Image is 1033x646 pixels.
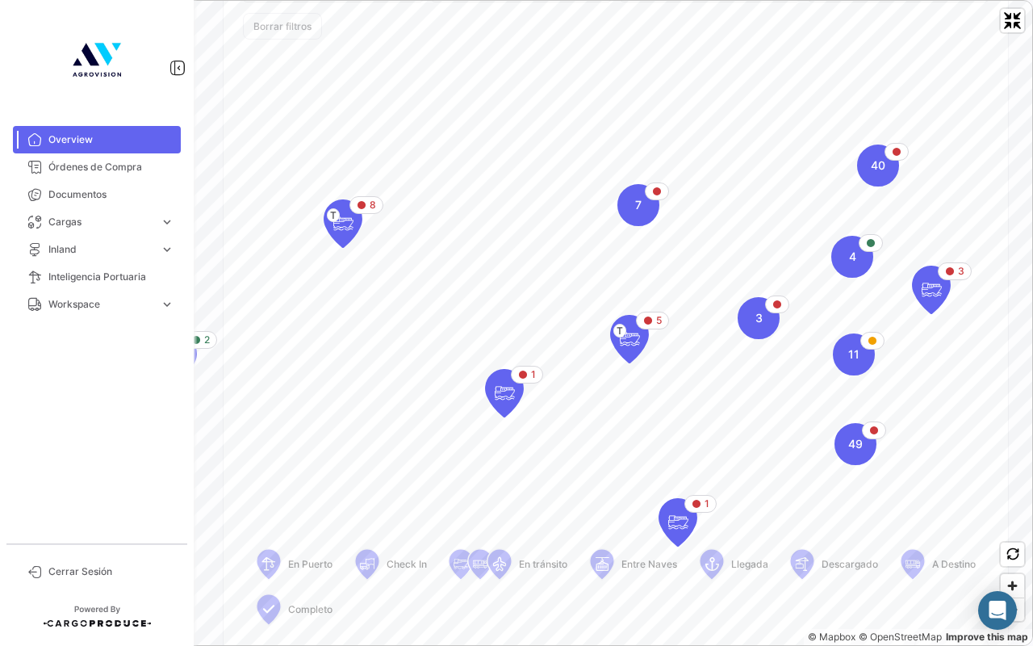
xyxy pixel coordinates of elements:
[48,132,174,147] span: Overview
[13,126,181,153] a: Overview
[160,297,174,312] span: expand_more
[656,313,662,328] span: 5
[617,184,659,226] div: Map marker
[808,631,855,643] a: Mapbox
[48,564,174,579] span: Cerrar Sesión
[1001,574,1024,598] button: Zoom in
[160,242,174,257] span: expand_more
[48,215,153,229] span: Cargas
[48,270,174,284] span: Inteligencia Portuaria
[946,631,1028,643] a: Map feedback
[327,208,340,222] span: T
[48,297,153,312] span: Workspace
[204,333,210,347] span: 2
[857,145,899,187] div: Map marker
[659,498,697,547] div: Map marker
[13,153,181,181] a: Órdenes de Compra
[848,346,859,363] span: 11
[56,19,137,100] img: 4b7f8542-3a82-4138-a362-aafd166d3a59.jpg
[613,324,626,338] span: T
[738,297,780,339] div: Map marker
[324,199,362,248] div: Map marker
[13,263,181,291] a: Inteligencia Portuaria
[48,242,153,257] span: Inland
[705,497,709,511] span: 1
[831,236,873,278] div: Map marker
[635,197,642,213] span: 7
[485,369,524,417] div: Map marker
[833,333,875,375] div: Map marker
[531,367,536,382] span: 1
[610,315,649,363] div: Map marker
[48,187,174,202] span: Documentos
[1001,9,1024,32] button: Exit fullscreen
[834,423,876,465] div: Map marker
[755,310,763,326] span: 3
[160,215,174,229] span: expand_more
[13,181,181,208] a: Documentos
[912,266,951,314] div: Map marker
[859,631,942,643] a: OpenStreetMap
[849,249,856,265] span: 4
[978,591,1017,630] div: Abrir Intercom Messenger
[48,160,174,174] span: Órdenes de Compra
[871,157,885,174] span: 40
[958,264,964,279] span: 3
[848,436,863,452] span: 49
[370,198,376,212] span: 8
